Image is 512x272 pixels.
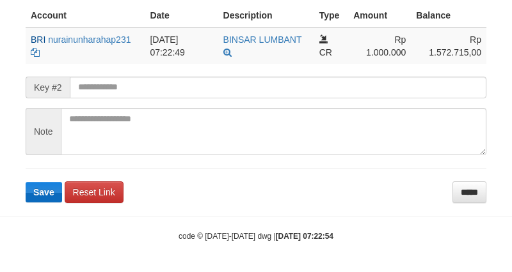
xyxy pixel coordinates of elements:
[26,108,61,155] span: Note
[223,34,302,45] a: BINSAR LUMBANT
[348,4,411,27] th: Amount
[218,4,314,27] th: Description
[31,47,40,57] a: Copy nurainunharahap231 to clipboard
[26,77,70,98] span: Key #2
[411,27,486,64] td: Rp 1.572.715,00
[319,47,332,57] span: CR
[276,232,333,241] strong: [DATE] 07:22:54
[26,4,145,27] th: Account
[26,182,62,202] button: Save
[65,181,124,203] a: Reset Link
[314,4,349,27] th: Type
[145,27,218,64] td: [DATE] 07:22:49
[145,4,218,27] th: Date
[179,232,333,241] small: code © [DATE]-[DATE] dwg |
[73,187,115,197] span: Reset Link
[33,187,54,197] span: Save
[48,34,131,45] a: nurainunharahap231
[348,27,411,64] td: Rp 1.000.000
[411,4,486,27] th: Balance
[31,34,45,45] span: BRI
